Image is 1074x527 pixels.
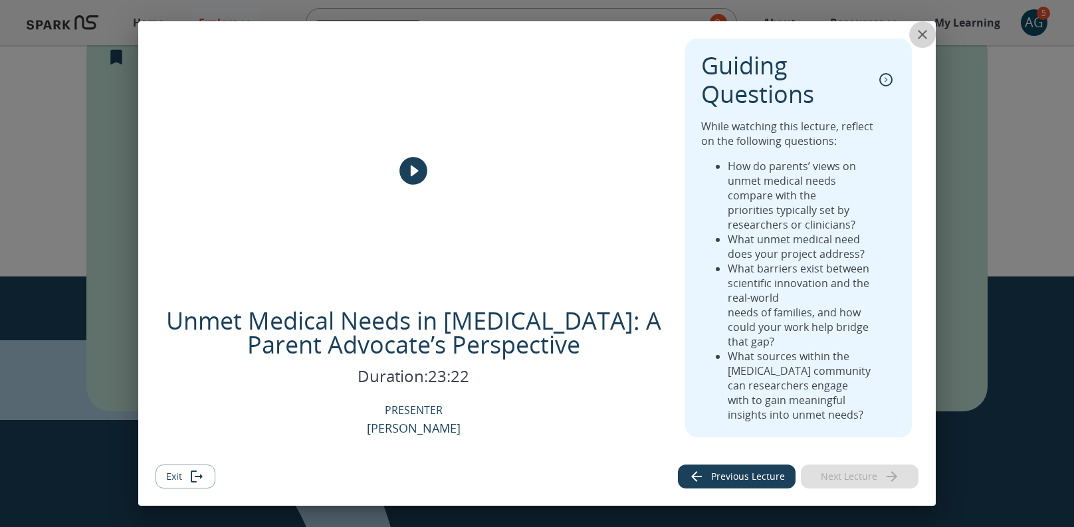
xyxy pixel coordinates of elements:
[876,70,896,90] button: collapse
[367,419,461,437] p: [PERSON_NAME]
[678,465,796,489] button: Previous lecture
[728,159,883,232] li: How do parents’ views on unmet medical needs compare with the priorities typically set by researc...
[385,403,443,417] p: PRESENTER
[358,365,469,387] p: Duration: 23:22
[156,309,672,357] p: Unmet Medical Needs in [MEDICAL_DATA]: A Parent Advocate’s Perspective
[909,21,936,48] button: close
[728,232,883,261] li: What unmet medical need does your project address?
[728,349,883,422] li: What sources within the [MEDICAL_DATA] community can researchers engage with to gain meaningful i...
[728,261,883,349] li: What barriers exist between scientific innovation and the real-world needs of families, and how c...
[393,151,433,191] button: play
[156,465,215,489] button: Exit
[701,51,865,108] p: Guiding Questions
[156,39,672,304] div: Image Cover
[701,119,883,148] p: While watching this lecture, reflect on the following questions:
